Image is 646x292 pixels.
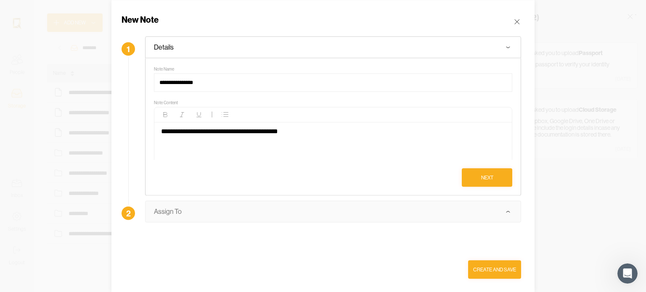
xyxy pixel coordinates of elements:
[122,42,135,55] div: 1
[122,13,159,25] div: New Note
[154,207,182,216] div: Assign To
[473,265,516,274] div: Create and Save
[462,168,512,187] button: Next
[468,260,521,279] button: Create and Save
[481,173,493,182] div: Next
[617,263,638,284] iframe: Intercom live chat
[122,206,135,220] div: 2
[154,66,174,71] div: Note Name
[154,43,174,51] div: Details
[154,100,512,105] div: Note Content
